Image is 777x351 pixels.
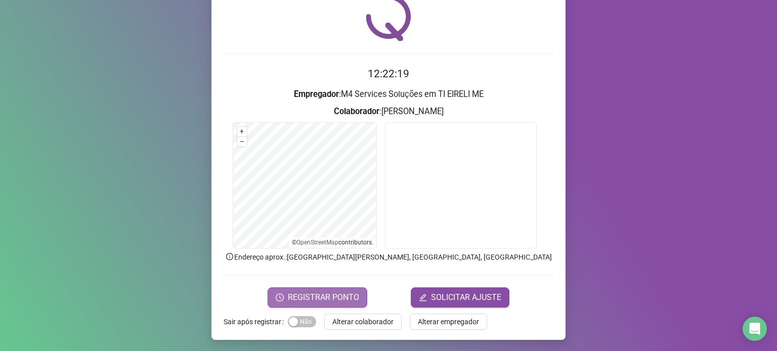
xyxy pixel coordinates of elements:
[288,291,359,304] span: REGISTRAR PONTO
[411,287,509,308] button: editSOLICITAR AJUSTE
[334,107,379,116] strong: Colaborador
[268,287,367,308] button: REGISTRAR PONTO
[410,314,487,330] button: Alterar empregador
[431,291,501,304] span: SOLICITAR AJUSTE
[294,89,339,99] strong: Empregador
[296,239,338,246] a: OpenStreetMap
[224,105,553,118] h3: : [PERSON_NAME]
[368,68,409,80] time: 12:22:19
[225,252,234,261] span: info-circle
[292,239,373,246] li: © contributors.
[237,127,247,136] button: +
[224,88,553,101] h3: : M4 Services Soluções em TI EIRELI ME
[419,293,427,302] span: edit
[224,314,288,330] label: Sair após registrar
[743,317,767,341] div: Open Intercom Messenger
[237,137,247,146] button: –
[324,314,402,330] button: Alterar colaborador
[276,293,284,302] span: clock-circle
[332,316,394,327] span: Alterar colaborador
[418,316,479,327] span: Alterar empregador
[224,252,553,263] p: Endereço aprox. : [GEOGRAPHIC_DATA][PERSON_NAME], [GEOGRAPHIC_DATA], [GEOGRAPHIC_DATA]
